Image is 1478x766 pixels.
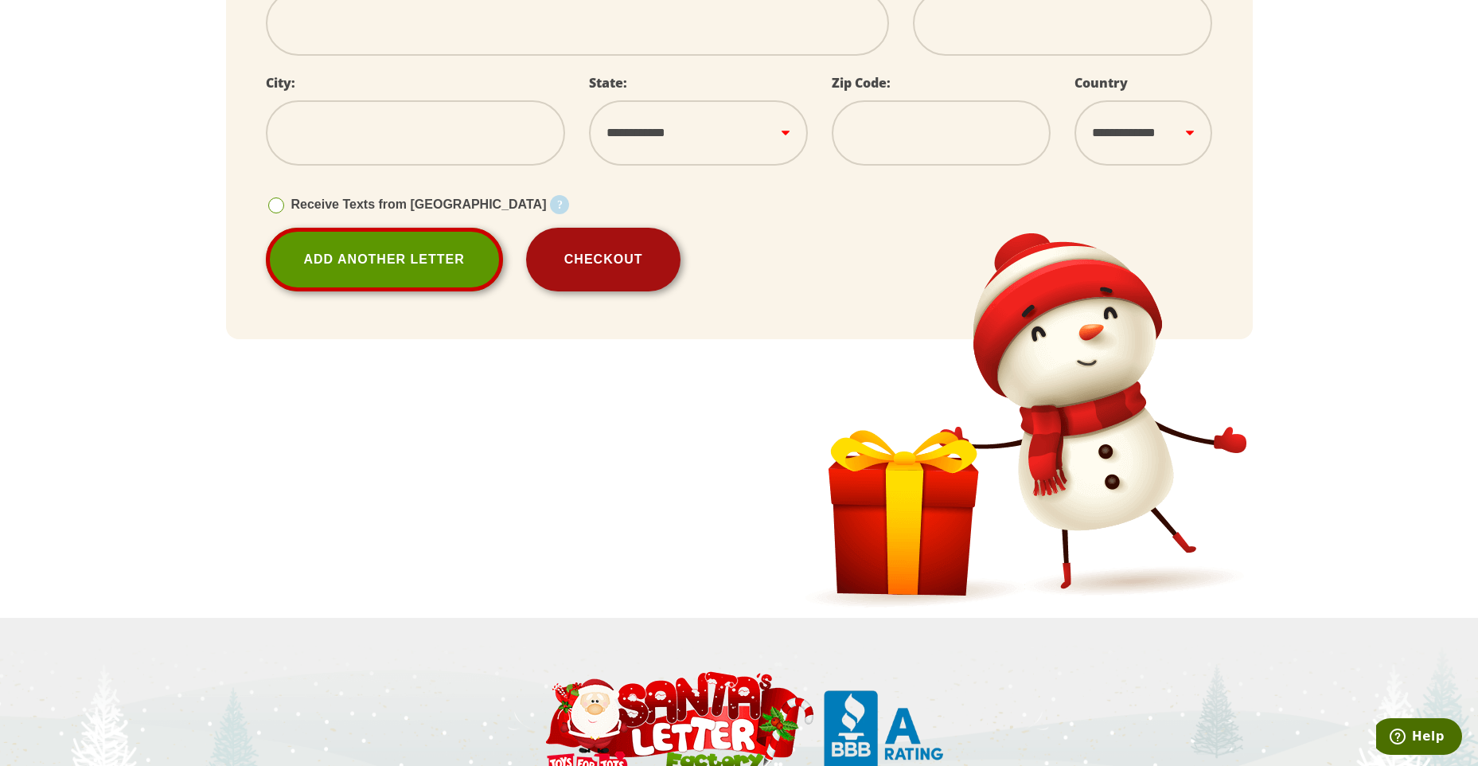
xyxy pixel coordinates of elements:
[589,74,627,92] label: State:
[291,197,547,211] span: Receive Texts from [GEOGRAPHIC_DATA]
[795,225,1253,614] img: Snowman
[266,228,503,291] a: Add Another Letter
[1074,74,1128,92] label: Country
[526,228,681,291] button: Checkout
[1376,718,1462,758] iframe: Opens a widget where you can find more information
[266,74,295,92] label: City:
[832,74,891,92] label: Zip Code:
